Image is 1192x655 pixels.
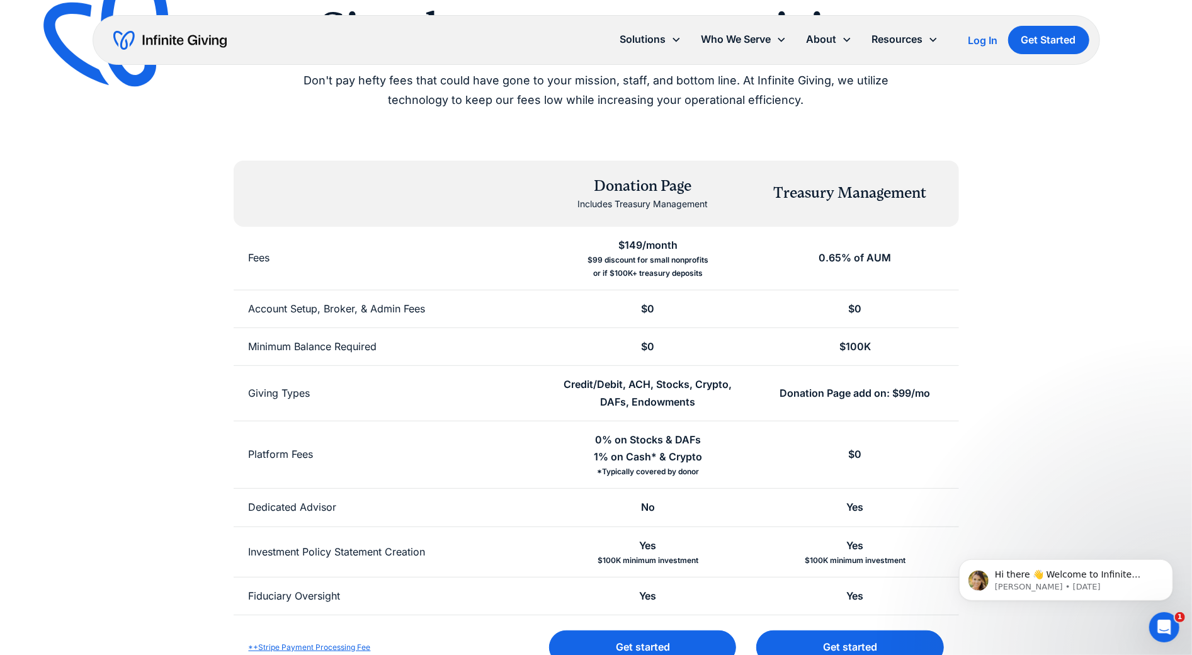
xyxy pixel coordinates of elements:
div: Minimum Balance Required [249,338,377,355]
p: Don't pay hefty fees that could have gone to your mission, staff, and bottom line. At Infinite Gi... [274,71,919,110]
div: Solutions [620,31,666,48]
div: $0 [641,338,654,355]
div: Fiduciary Oversight [249,588,341,605]
h2: Simple, transparent pricing [274,2,919,56]
div: No [641,499,655,516]
div: Donation Page [577,176,708,197]
div: *Typically covered by donor [597,465,699,478]
div: $0 [848,446,861,463]
div: Yes [846,588,863,605]
div: $0 [641,300,654,317]
div: Solutions [610,26,691,53]
div: Investment Policy Statement Creation [249,544,426,561]
div: 0% on Stocks & DAFs 1% on Cash* & Crypto [594,431,702,465]
a: *+Stripe Payment Processing Fee [249,642,371,652]
div: Platform Fees [249,446,314,463]
div: Credit/Debit, ACH, Stocks, Crypto, DAFs, Endowments [559,376,736,410]
div: Fees [249,249,270,266]
div: Who We Serve [701,31,771,48]
div: Account Setup, Broker, & Admin Fees [249,300,426,317]
div: $99 discount for small nonprofits or if $100K+ treasury deposits [587,254,708,280]
a: Get Started [1008,26,1089,54]
div: $100K minimum investment [805,554,905,567]
div: About [807,31,837,48]
div: Resources [862,26,948,53]
div: Yes [639,537,656,554]
div: Who We Serve [691,26,797,53]
span: 1 [1175,612,1185,622]
iframe: Intercom live chat [1149,612,1179,642]
div: Yes [846,499,863,516]
div: $100K minimum investment [598,554,698,567]
div: Log In [968,35,998,45]
a: Log In [968,33,998,48]
div: $0 [848,300,861,317]
div: Includes Treasury Management [577,196,708,212]
div: Donation Page add on: $99/mo [780,385,930,402]
div: Yes [639,588,656,605]
div: Giving Types [249,385,310,402]
div: $149/month [618,237,678,254]
div: Treasury Management [773,183,926,204]
div: 0.65% of AUM [819,249,891,266]
div: About [797,26,862,53]
a: home [113,30,227,50]
div: Resources [872,31,923,48]
div: Dedicated Advisor [249,499,337,516]
iframe: Intercom notifications message [940,533,1192,621]
div: $100K [839,338,871,355]
div: Yes [846,537,863,554]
